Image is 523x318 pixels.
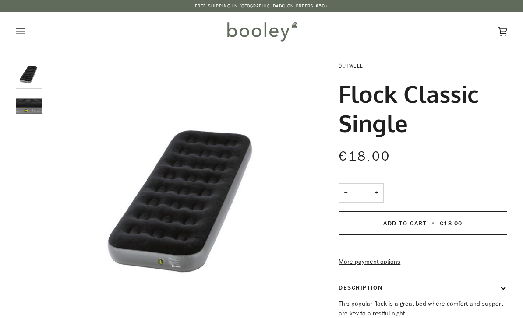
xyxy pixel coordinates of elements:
button: + [370,183,384,203]
span: €18.00 [440,219,463,227]
p: Free Shipping in [GEOGRAPHIC_DATA] on Orders €50+ [195,3,328,10]
button: Description [339,276,507,299]
h1: Flock Classic Single [339,79,501,137]
span: €18.00 [339,147,390,165]
a: Outwell [339,62,363,70]
img: Outwell Flock Classic Single - Booley Galway [16,94,42,121]
button: Add to Cart • €18.00 [339,211,507,235]
a: More payment options [339,257,507,267]
span: • [429,219,438,227]
button: − [339,183,353,203]
img: Booley [223,19,300,44]
button: Open menu [16,12,42,51]
input: Quantity [339,183,384,203]
img: Outwell Flock Classic Single - Booley Galway [16,61,42,87]
span: Add to Cart [383,219,427,227]
p: This popular flock is a great bed where comfort and support are key to a restful night. [339,299,507,318]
